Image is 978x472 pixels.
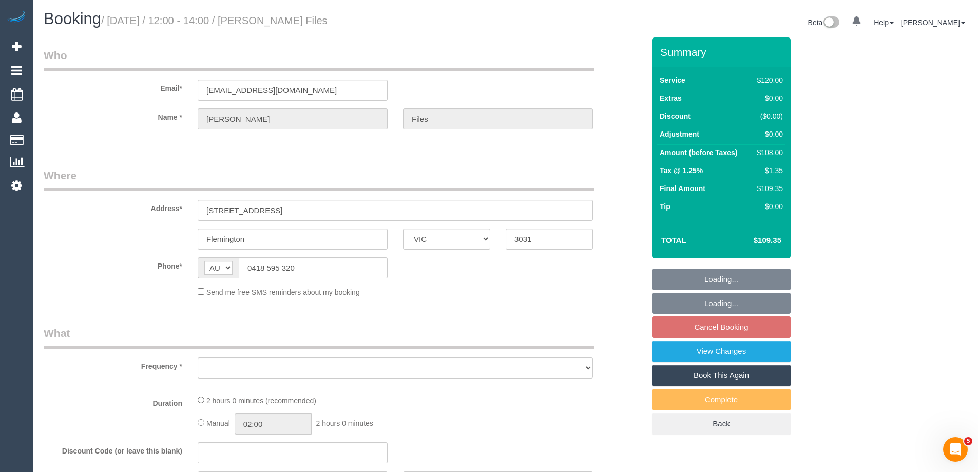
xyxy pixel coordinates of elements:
h4: $109.35 [723,236,781,245]
img: Automaid Logo [6,10,27,25]
input: Email* [198,80,388,101]
label: Adjustment [660,129,699,139]
span: 2 hours 0 minutes (recommended) [206,397,316,405]
label: Tip [660,201,670,212]
input: Last Name* [403,108,593,129]
label: Final Amount [660,183,705,194]
label: Phone* [36,257,190,271]
span: Manual [206,419,230,427]
div: $0.00 [753,93,783,103]
div: $1.35 [753,165,783,176]
input: First Name* [198,108,388,129]
span: 5 [964,437,972,445]
div: $0.00 [753,129,783,139]
span: Booking [44,10,101,28]
legend: Where [44,168,594,191]
label: Duration [36,394,190,408]
label: Address* [36,200,190,214]
a: Beta [808,18,840,27]
a: Help [874,18,894,27]
label: Frequency * [36,357,190,371]
legend: What [44,326,594,349]
input: Phone* [239,257,388,278]
a: Book This Again [652,365,791,386]
label: Name * [36,108,190,122]
strong: Total [661,236,686,244]
span: Send me free SMS reminders about my booking [206,288,360,296]
div: $109.35 [753,183,783,194]
label: Discount Code (or leave this blank) [36,442,190,456]
h3: Summary [660,46,785,58]
a: Back [652,413,791,435]
label: Extras [660,93,682,103]
legend: Who [44,48,594,71]
div: $0.00 [753,201,783,212]
a: [PERSON_NAME] [901,18,965,27]
a: View Changes [652,341,791,362]
label: Service [660,75,685,85]
small: / [DATE] / 12:00 - 14:00 / [PERSON_NAME] Files [101,15,328,26]
label: Discount [660,111,691,121]
div: $108.00 [753,147,783,158]
img: New interface [822,16,839,30]
input: Suburb* [198,229,388,250]
label: Amount (before Taxes) [660,147,737,158]
span: 2 hours 0 minutes [316,419,373,427]
iframe: Intercom live chat [943,437,968,462]
label: Tax @ 1.25% [660,165,703,176]
input: Post Code* [506,229,593,250]
div: $120.00 [753,75,783,85]
label: Email* [36,80,190,93]
div: ($0.00) [753,111,783,121]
